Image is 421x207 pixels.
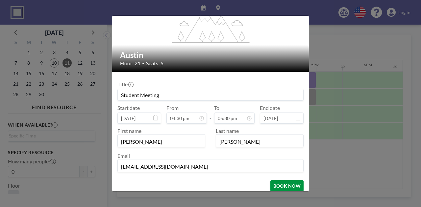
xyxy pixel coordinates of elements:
[210,107,211,121] span: -
[118,89,303,100] input: Guest reservation
[260,105,280,111] label: End date
[142,61,144,66] span: •
[216,128,239,134] label: Last name
[120,60,140,67] span: Floor: 21
[166,105,179,111] label: From
[216,136,303,147] input: Last name
[172,3,250,42] g: flex-grow: 1.2;
[117,81,133,88] label: Title
[118,136,205,147] input: First name
[117,105,140,111] label: Start date
[214,105,219,111] label: To
[270,180,304,192] button: BOOK NOW
[117,128,141,134] label: First name
[120,50,302,60] h2: Austin
[117,153,130,159] label: Email
[118,161,303,172] input: Email
[146,60,163,67] span: Seats: 5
